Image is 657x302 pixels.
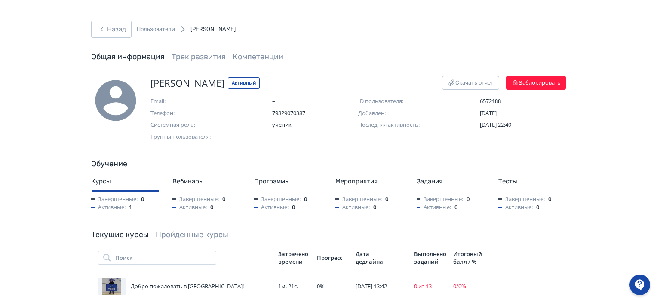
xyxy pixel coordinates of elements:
[548,195,551,204] span: 0
[288,282,298,290] span: 21с.
[304,195,307,204] span: 0
[358,121,444,129] span: Последняя активность:
[356,250,386,265] div: Дата дедлайна
[414,282,432,290] span: 0 из 13
[91,203,126,212] span: Активные:
[335,203,370,212] span: Активные:
[358,109,444,118] span: Добавлен:
[278,250,310,265] div: Затрачено времени
[172,177,240,186] div: Вебинары
[385,195,388,204] span: 0
[317,282,325,290] span: 0 %
[272,97,358,106] span: –
[172,52,226,61] a: Трек развития
[498,203,533,212] span: Активные:
[414,250,446,265] div: Выполнено заданий
[454,203,457,212] span: 0
[91,21,132,38] button: Назад
[141,195,144,204] span: 0
[254,177,322,186] div: Программы
[91,177,159,186] div: Курсы
[335,177,403,186] div: Мероприятия
[498,177,566,186] div: Тесты
[335,195,382,204] span: Завершенные:
[210,203,213,212] span: 0
[222,195,225,204] span: 0
[91,52,165,61] a: Общая информация
[98,278,271,295] div: Добро пожаловать в [GEOGRAPHIC_DATA]!
[150,76,224,90] span: [PERSON_NAME]
[150,109,236,118] span: Телефон:
[467,195,470,204] span: 0
[498,195,545,204] span: Завершенные:
[480,109,497,117] span: [DATE]
[91,158,566,170] div: Обучение
[506,76,566,90] button: Заблокировать
[254,203,289,212] span: Активные:
[172,203,207,212] span: Активные:
[254,195,301,204] span: Завершенные:
[150,97,236,106] span: Email:
[129,203,132,212] span: 1
[417,177,484,186] div: Задания
[292,203,295,212] span: 0
[172,195,219,204] span: Завершенные:
[417,195,463,204] span: Завершенные:
[536,203,539,212] span: 0
[272,109,358,118] span: 79829070387
[91,195,138,204] span: Завершенные:
[453,282,466,290] span: 0 / 0 %
[190,26,236,32] span: [PERSON_NAME]
[358,97,444,106] span: ID пользователя:
[356,282,387,290] span: [DATE] 13:42
[150,133,219,141] span: Группы пользователя:
[453,250,485,265] div: Итоговый балл / %
[150,121,236,129] span: Системная роль:
[156,230,228,239] a: Пройденные курсы
[137,25,175,34] a: Пользователи
[91,230,149,239] a: Текущие курсы
[272,121,358,129] span: ученик
[233,52,283,61] a: Компетенции
[278,282,287,290] span: 1м.
[417,203,451,212] span: Активные:
[373,203,376,212] span: 0
[442,76,499,90] button: Скачать отчет
[480,97,566,106] span: 6572188
[317,254,349,262] div: Прогресс
[228,77,260,89] span: Активный
[480,121,511,128] span: [DATE] 22:49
